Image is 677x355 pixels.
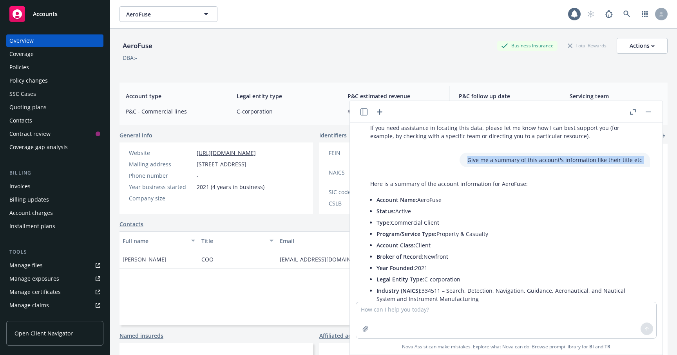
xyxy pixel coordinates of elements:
a: Policies [6,61,103,74]
div: Title [201,237,265,245]
a: Coverage gap analysis [6,141,103,153]
a: Search [619,6,635,22]
span: Servicing team [570,92,661,100]
div: CSLB [329,199,393,207]
div: Manage exposures [9,272,59,285]
li: Active [377,205,642,217]
a: Installment plans [6,220,103,232]
div: Quoting plans [9,101,47,114]
span: COO [201,255,214,263]
a: [EMAIL_ADDRESS][DOMAIN_NAME] [280,256,378,263]
p: If you need assistance in locating this data, please let me know how I can best support you (for ... [370,124,642,140]
a: Manage claims [6,299,103,312]
div: SIC code [329,188,393,196]
div: DBA: - [123,54,137,62]
div: Manage files [9,259,43,272]
a: Coverage [6,48,103,60]
span: AeroFuse [126,10,194,18]
span: Legal entity type [237,92,328,100]
button: Title [198,231,277,250]
div: Coverage gap analysis [9,141,68,153]
a: TR [605,343,610,350]
div: Policies [9,61,29,74]
div: NAICS [329,168,393,177]
span: Accounts [33,11,58,17]
a: Contacts [6,114,103,127]
span: P&C estimated revenue [348,92,439,100]
span: Nova Assist can make mistakes. Explore what Nova can do: Browse prompt library for and [353,339,659,355]
li: Newfront [377,251,642,262]
div: Website [129,149,194,157]
div: Full name [123,237,186,245]
span: Program/Service Type: [377,230,436,238]
div: Billing [6,169,103,177]
div: Company size [129,194,194,202]
div: Account charges [9,207,53,219]
span: P&C follow up date [459,92,550,100]
p: Give me a summary of this account's information like their title etc [467,156,642,164]
div: Policy changes [9,74,48,87]
span: Broker of Record: [377,253,424,260]
span: Legal Entity Type: [377,276,424,283]
span: Account Class: [377,241,415,249]
span: - [197,171,199,180]
div: AeroFuse [119,41,156,51]
span: Year Founded: [377,264,415,272]
span: Industry (NAICS): [377,287,422,294]
a: Contacts [119,220,143,228]
span: P&C - Commercial lines [126,107,217,115]
a: Invoices [6,180,103,193]
span: [PERSON_NAME] [123,255,167,263]
button: Actions [617,38,668,54]
a: Named insureds [119,332,163,340]
div: FEIN [329,149,393,157]
div: Contract review [9,128,51,140]
span: Open Client Navigator [14,329,73,337]
a: Contract review [6,128,103,140]
a: Policy changes [6,74,103,87]
div: Manage certificates [9,286,61,298]
div: Manage BORs [9,312,46,325]
button: Email [277,231,407,250]
div: Actions [630,38,655,53]
a: Manage files [6,259,103,272]
a: Account charges [6,207,103,219]
a: Quoting plans [6,101,103,114]
li: AeroFuse [377,194,642,205]
a: Manage exposures [6,272,103,285]
li: C-corporation [377,274,642,285]
div: Installment plans [9,220,55,232]
a: add [658,131,668,141]
div: Overview [9,34,34,47]
div: Email [280,237,396,245]
p: Here is a summary of the account information for AeroFuse: [370,180,642,188]
button: AeroFuse [119,6,217,22]
div: Tools [6,248,103,256]
a: Billing updates [6,193,103,206]
span: - [197,194,199,202]
a: Manage certificates [6,286,103,298]
li: Property & Casualty [377,228,642,240]
li: 334511 – Search, Detection, Navigation, Guidance, Aeronautical, and Nautical System and Instrumen... [377,285,642,305]
a: Overview [6,34,103,47]
div: Contacts [9,114,32,127]
div: Mailing address [129,160,194,168]
div: Year business started [129,183,194,191]
button: Full name [119,231,198,250]
span: Account type [126,92,217,100]
span: [STREET_ADDRESS] [197,160,246,168]
span: $518.16 [348,107,439,115]
div: Business Insurance [497,41,558,50]
div: Billing updates [9,193,49,206]
div: SSC Cases [9,88,36,100]
div: Invoices [9,180,31,193]
a: Manage BORs [6,312,103,325]
a: SSC Cases [6,88,103,100]
a: Start snowing [583,6,599,22]
span: Account Name: [377,196,417,204]
span: Type: [377,219,391,226]
span: Status: [377,207,395,215]
a: Affiliated accounts [319,332,369,340]
div: Manage claims [9,299,49,312]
